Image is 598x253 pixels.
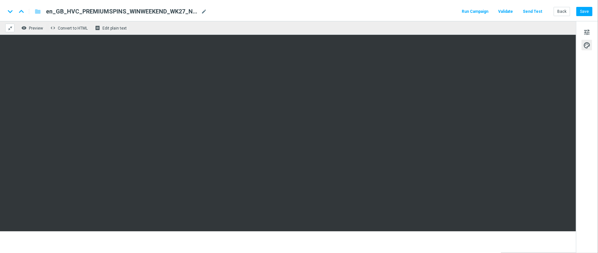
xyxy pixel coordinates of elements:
button: Convert to HTML [49,24,91,32]
button: Run Campaign [461,7,489,16]
span: en_GB_HVC_PREMIUMSPINS_WINWEEKEND_WK27_NVIP_EMA_AUT_GM [46,8,198,15]
span: mode_edit [201,9,207,14]
i: receipt [95,25,100,31]
button: Save [576,7,592,16]
button: Back [554,7,570,16]
span: Edit plain text [102,26,127,31]
button: palette [582,40,592,50]
button: tune [582,27,592,37]
button: Validate [497,7,514,16]
button: Send Test [522,7,543,16]
span: Validate [498,9,513,14]
span: tune [583,28,590,36]
span: Convert to HTML [58,26,88,31]
span: palette [583,41,590,50]
button: receipt Edit plain text [93,24,130,32]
